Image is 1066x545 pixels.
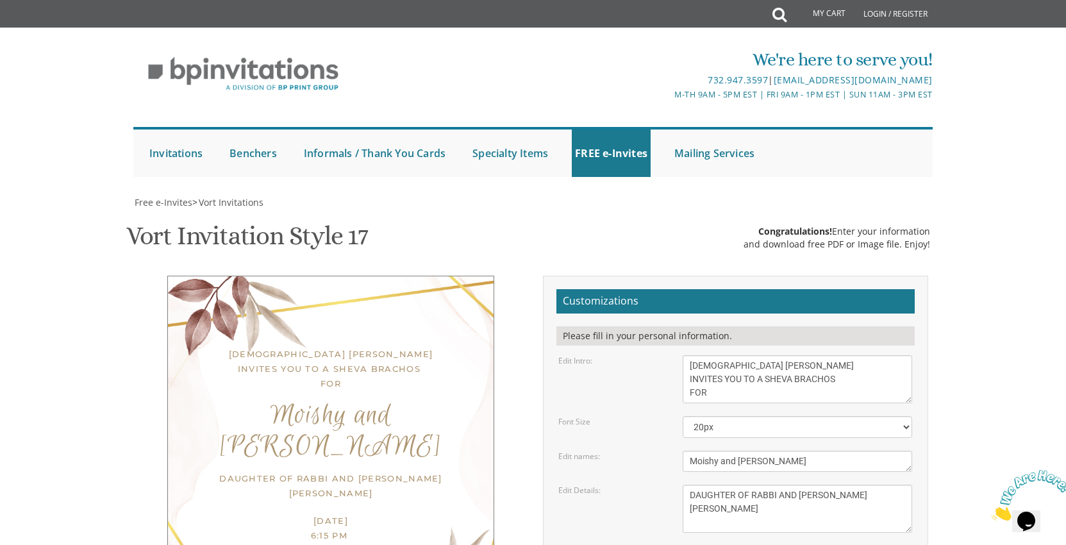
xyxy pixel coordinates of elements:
[401,88,933,101] div: M-Th 9am - 5pm EST | Fri 9am - 1pm EST | Sun 11am - 3pm EST
[744,225,930,238] div: Enter your information
[401,72,933,88] div: |
[558,416,590,427] label: Font Size
[572,130,651,177] a: FREE e-Invites
[558,355,592,366] label: Edit Intro:
[556,326,915,346] div: Please fill in your personal information.
[192,196,263,208] span: >
[556,289,915,314] h2: Customizations
[5,5,85,56] img: Chat attention grabber
[671,130,758,177] a: Mailing Services
[683,485,912,533] textarea: [DATE] Seven-Thirty pm | [GEOGRAPHIC_DATA][PERSON_NAME][STREET_ADDRESS][GEOGRAPHIC_DATA][GEOGRAPH...
[194,471,468,501] div: DAUGHTER OF RABBI AND [PERSON_NAME] [PERSON_NAME]
[683,451,912,472] textarea: Eliezer & Baila
[194,347,468,390] div: [DEMOGRAPHIC_DATA] [PERSON_NAME] INVITES YOU TO A SHEVA BRACHOS FOR
[135,196,192,208] span: Free e-Invites
[126,222,368,260] h1: Vort Invitation Style 17
[558,451,600,462] label: Edit names:
[758,225,832,237] span: Congratulations!
[133,47,353,101] img: BP Invitation Loft
[683,355,912,403] textarea: With gratitude to Hashem We would like to invite you to The vort of our children
[708,74,768,86] a: 732.947.3597
[226,130,280,177] a: Benchers
[199,196,263,208] span: Vort Invitations
[558,485,601,496] label: Edit Details:
[146,130,206,177] a: Invitations
[744,238,930,251] div: and download free PDF or Image file. Enjoy!
[774,74,933,86] a: [EMAIL_ADDRESS][DOMAIN_NAME]
[194,400,468,462] div: Moishy and [PERSON_NAME]
[785,1,854,27] a: My Cart
[987,465,1066,526] iframe: chat widget
[469,130,551,177] a: Specialty Items
[197,196,263,208] a: Vort Invitations
[301,130,449,177] a: Informals / Thank You Cards
[133,196,192,208] a: Free e-Invites
[401,47,933,72] div: We're here to serve you!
